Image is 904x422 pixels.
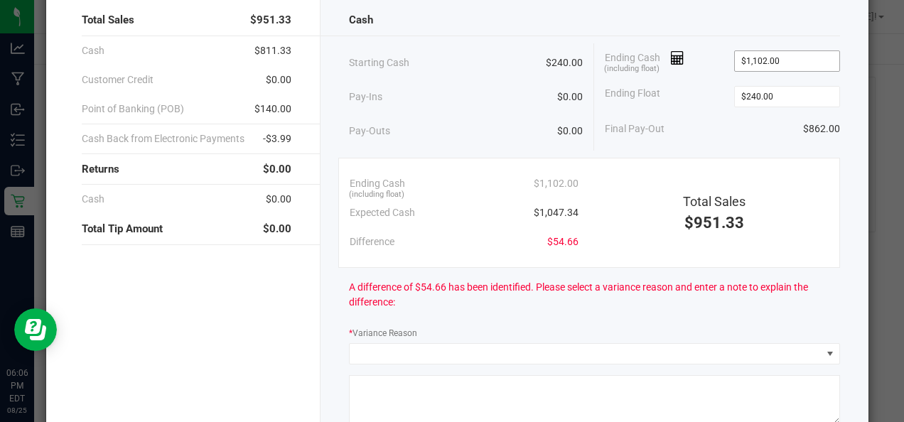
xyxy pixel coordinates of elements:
span: $0.00 [263,221,291,237]
span: Point of Banking (POB) [82,102,184,117]
span: $951.33 [684,214,744,232]
span: Ending Float [605,86,660,107]
span: $240.00 [546,55,583,70]
label: Variance Reason [349,327,417,340]
span: $811.33 [254,43,291,58]
span: Expected Cash [350,205,415,220]
span: Starting Cash [349,55,409,70]
span: Ending Cash [605,50,684,72]
span: $0.00 [557,90,583,104]
span: $0.00 [263,161,291,178]
span: $0.00 [266,192,291,207]
span: Total Sales [683,194,746,209]
span: $862.00 [803,121,840,136]
span: Cash [349,12,373,28]
span: $0.00 [266,72,291,87]
span: Difference [350,234,394,249]
span: Customer Credit [82,72,154,87]
span: Pay-Outs [349,124,390,139]
span: A difference of $54.66 has been identified. Please select a variance reason and enter a note to e... [349,280,840,310]
span: $54.66 [547,234,579,249]
span: $0.00 [557,124,583,139]
span: $140.00 [254,102,291,117]
span: Cash [82,43,104,58]
span: $1,047.34 [534,205,579,220]
span: -$3.99 [263,131,291,146]
span: Pay-Ins [349,90,382,104]
iframe: Resource center [14,308,57,351]
span: (including float) [604,63,660,75]
span: Final Pay-Out [605,121,664,136]
span: Total Tip Amount [82,221,163,237]
span: Ending Cash [350,176,405,191]
span: (including float) [349,189,404,201]
span: Cash Back from Electronic Payments [82,131,244,146]
span: Cash [82,192,104,207]
span: Total Sales [82,12,134,28]
div: Returns [82,154,291,185]
span: $1,102.00 [534,176,579,191]
span: $951.33 [250,12,291,28]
